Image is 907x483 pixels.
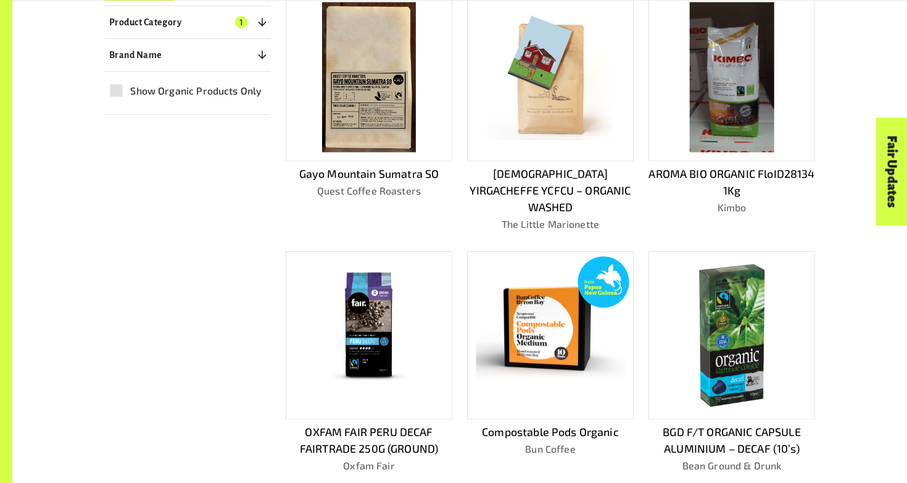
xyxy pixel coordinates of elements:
[648,166,815,199] p: AROMA BIO ORGANIC FloID28134 1Kg
[286,183,452,198] p: Quest Coffee Roasters
[467,424,634,440] p: Compostable Pods Organic
[130,83,262,98] span: Show Organic Products Only
[467,217,634,232] p: The Little Marionette
[286,166,452,182] p: Gayo Mountain Sumatra SO
[648,424,815,457] p: BGD F/T ORGANIC CAPSULE ALUMINIUM – DECAF (10’s)
[109,48,162,62] p: Brand Name
[286,458,452,473] p: Oxfam Fair
[104,11,271,33] button: Product Category
[104,44,271,66] button: Brand Name
[648,251,815,473] a: BGD F/T ORGANIC CAPSULE ALUMINIUM – DECAF (10’s)Bean Ground & Drunk
[109,15,181,30] p: Product Category
[235,16,247,28] span: 1
[467,166,634,215] p: [DEMOGRAPHIC_DATA] YIRGACHEFFE YCFCU – ORGANIC WASHED
[648,200,815,215] p: Kimbo
[286,424,452,457] p: OXFAM FAIR PERU DECAF FAIRTRADE 250G (GROUND)
[286,251,452,473] a: OXFAM FAIR PERU DECAF FAIRTRADE 250G (GROUND)Oxfam Fair
[467,251,634,473] a: Compostable Pods OrganicBun Coffee
[648,458,815,473] p: Bean Ground & Drunk
[467,442,634,456] p: Bun Coffee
